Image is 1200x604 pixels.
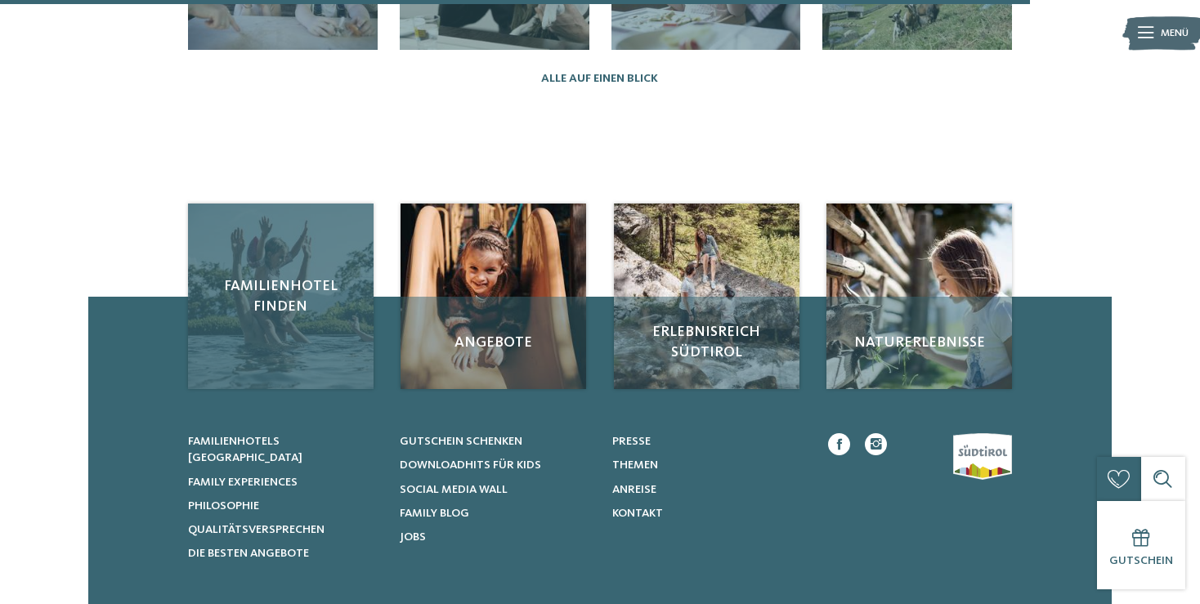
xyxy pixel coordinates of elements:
span: Philosophie [188,500,259,512]
span: Kontakt [612,508,663,519]
span: Family Blog [400,508,469,519]
img: Glutenfreies Hotel in Südtirol [614,204,799,389]
a: Glutenfreies Hotel in Südtirol Familienhotel finden [188,204,374,389]
span: Angebote [415,333,571,353]
span: Qualitätsversprechen [188,524,325,535]
a: Glutenfreies Hotel in Südtirol Angebote [401,204,586,389]
a: Glutenfreies Hotel in Südtirol Naturerlebnisse [826,204,1012,389]
a: Die besten Angebote [188,545,382,561]
a: Gutschein [1097,501,1185,589]
a: Familienhotels [GEOGRAPHIC_DATA] [188,433,382,466]
a: Philosophie [188,498,382,514]
span: Gutschein [1109,555,1173,566]
span: Downloadhits für Kids [400,459,541,471]
a: Alle auf einen Blick [541,72,658,86]
a: Themen [612,457,806,473]
a: Qualitätsversprechen [188,521,382,538]
span: Social Media Wall [400,484,508,495]
span: Erlebnisreich Südtirol [629,322,785,363]
span: Anreise [612,484,656,495]
span: Family Experiences [188,476,298,488]
a: Jobs [400,529,593,545]
a: Family Experiences [188,474,382,490]
a: Glutenfreies Hotel in Südtirol Erlebnisreich Südtirol [614,204,799,389]
span: Die besten Angebote [188,548,309,559]
span: Presse [612,436,651,447]
a: Anreise [612,481,806,498]
a: Presse [612,433,806,450]
span: Themen [612,459,658,471]
a: Social Media Wall [400,481,593,498]
img: Glutenfreies Hotel in Südtirol [401,204,586,389]
a: Family Blog [400,505,593,521]
a: Downloadhits für Kids [400,457,593,473]
a: Kontakt [612,505,806,521]
span: Familienhotel finden [203,276,359,317]
img: Glutenfreies Hotel in Südtirol [826,204,1012,389]
span: Jobs [400,531,426,543]
span: Naturerlebnisse [841,333,997,353]
span: Gutschein schenken [400,436,522,447]
a: Gutschein schenken [400,433,593,450]
span: Familienhotels [GEOGRAPHIC_DATA] [188,436,302,463]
